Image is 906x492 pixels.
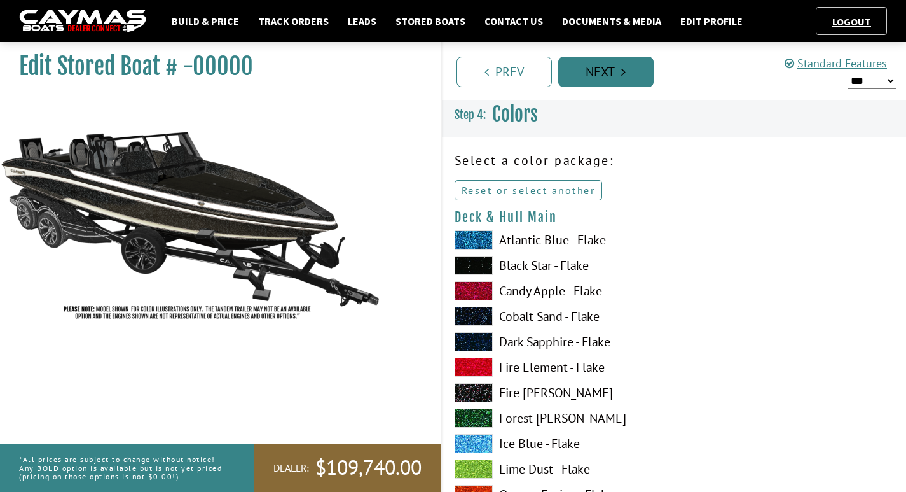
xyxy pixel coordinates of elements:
p: *All prices are subject to change without notice! Any BOLD option is available but is not yet pri... [19,449,226,487]
h4: Deck & Hull Main [455,209,894,225]
a: Logout [826,15,877,28]
a: Track Orders [252,13,335,29]
label: Black Star - Flake [455,256,661,275]
a: Prev [456,57,552,87]
a: Dealer:$109,740.00 [254,444,441,492]
label: Forest [PERSON_NAME] [455,409,661,428]
label: Cobalt Sand - Flake [455,307,661,326]
a: Documents & Media [556,13,668,29]
label: Candy Apple - Flake [455,281,661,300]
a: Reset or select another [455,180,603,200]
a: Edit Profile [674,13,749,29]
label: Atlantic Blue - Flake [455,230,661,250]
a: Next [558,57,654,87]
a: Leads [341,13,383,29]
span: $109,740.00 [315,454,422,481]
a: Stored Boats [389,13,472,29]
label: Dark Sapphire - Flake [455,332,661,351]
label: Fire Element - Flake [455,358,661,377]
span: Dealer: [273,461,309,475]
p: Select a color package: [455,151,894,170]
a: Contact Us [478,13,549,29]
h1: Edit Stored Boat # -00000 [19,52,409,81]
a: Build & Price [165,13,245,29]
label: Ice Blue - Flake [455,434,661,453]
label: Fire [PERSON_NAME] [455,383,661,402]
img: caymas-dealer-connect-2ed40d3bc7270c1d8d7ffb4b79bf05adc795679939227970def78ec6f6c03838.gif [19,10,146,33]
a: Standard Features [785,56,887,71]
label: Lime Dust - Flake [455,460,661,479]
